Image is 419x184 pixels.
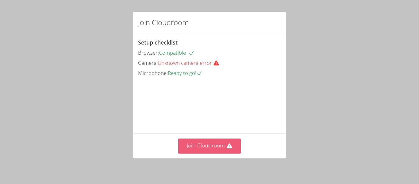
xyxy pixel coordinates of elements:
[138,49,159,56] span: Browser:
[168,69,202,76] span: Ready to go!
[159,49,194,56] span: Compatible
[178,139,241,154] button: Join Cloudroom
[138,39,178,46] span: Setup checklist
[138,59,158,66] span: Camera:
[138,69,168,76] span: Microphone:
[138,17,189,28] h2: Join Cloudroom
[158,59,224,66] span: Unknown camera error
